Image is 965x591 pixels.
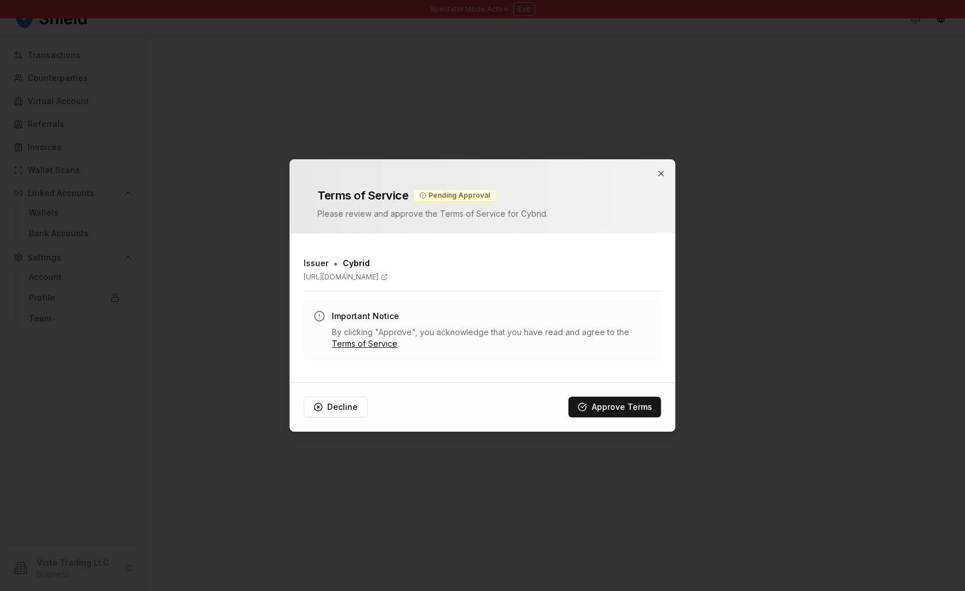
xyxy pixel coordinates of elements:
[304,273,661,282] a: [URL][DOMAIN_NAME]
[304,397,367,417] button: Decline
[569,397,661,417] button: Approve Terms
[333,256,338,270] span: •
[304,258,328,269] h3: Issuer
[332,327,651,350] p: By clicking "Approve", you acknowledge that you have read and agree to the .
[317,187,408,204] h2: Terms of Service
[317,208,647,220] p: Please review and approve the Terms of Service for Cybrid .
[332,310,651,322] h3: Important Notice
[413,189,496,202] div: Pending Approval
[343,258,370,269] span: Cybrid
[332,339,397,348] a: Terms of Service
